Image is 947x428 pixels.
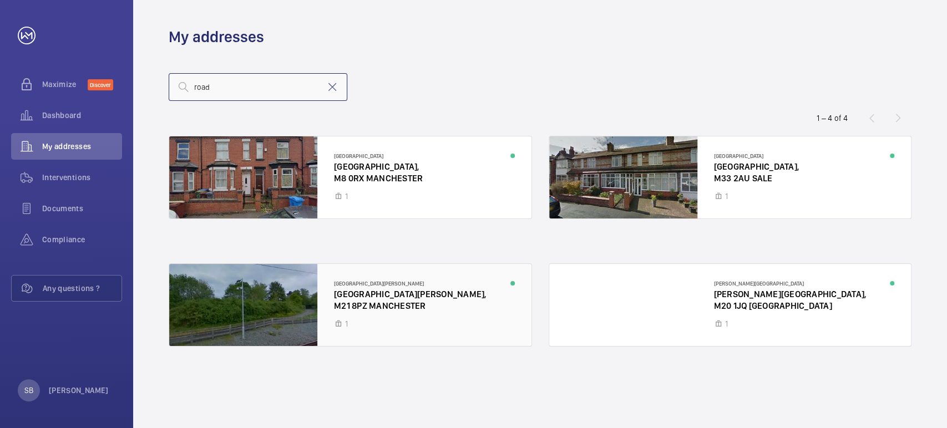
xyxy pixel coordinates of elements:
[169,73,347,101] input: Search by address
[43,283,121,294] span: Any questions ?
[42,110,122,121] span: Dashboard
[42,234,122,245] span: Compliance
[42,172,122,183] span: Interventions
[88,79,113,90] span: Discover
[42,203,122,214] span: Documents
[42,79,88,90] span: Maximize
[817,113,848,124] div: 1 – 4 of 4
[49,385,109,396] p: [PERSON_NAME]
[24,385,33,396] p: SB
[169,27,264,47] h1: My addresses
[42,141,122,152] span: My addresses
